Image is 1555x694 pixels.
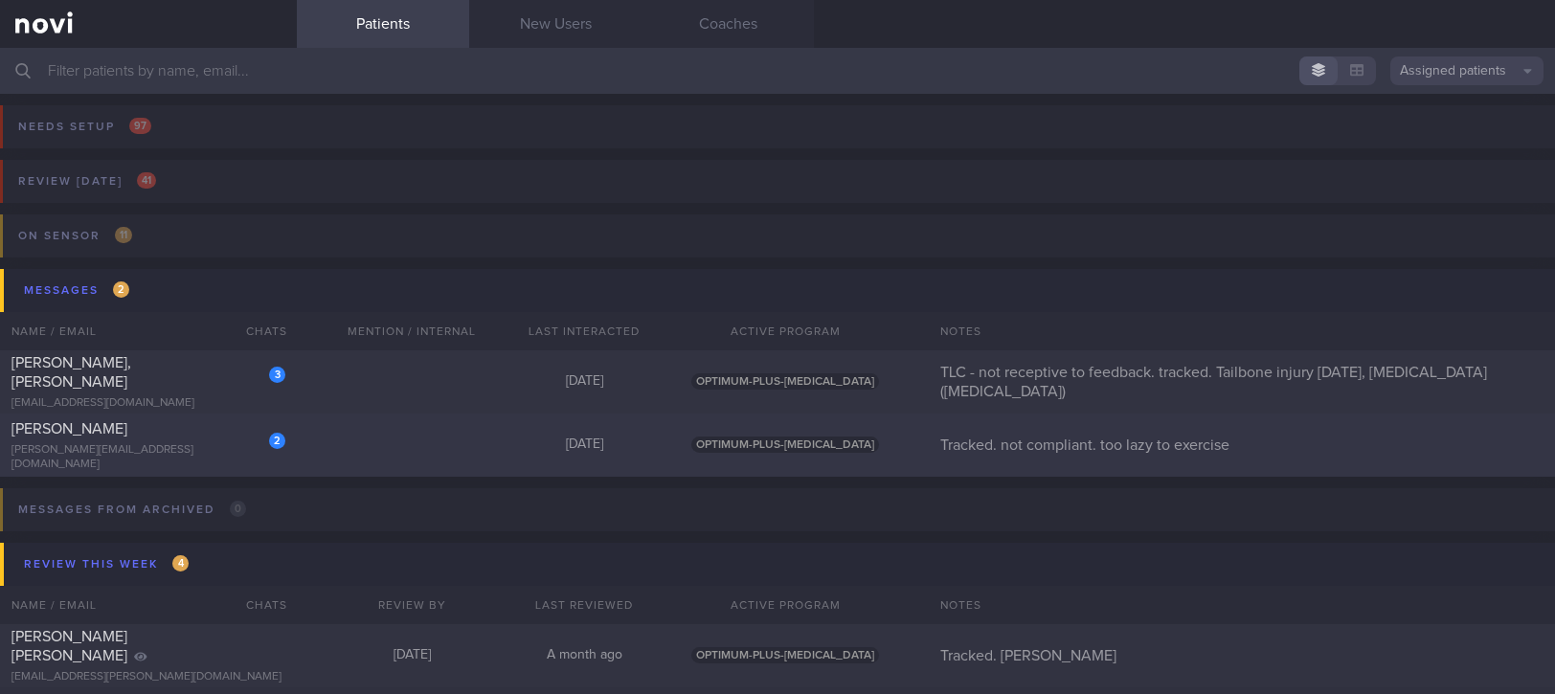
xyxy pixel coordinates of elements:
[11,670,285,684] div: [EMAIL_ADDRESS][PERSON_NAME][DOMAIN_NAME]
[137,172,156,189] span: 41
[691,647,879,663] span: OPTIMUM-PLUS-[MEDICAL_DATA]
[1390,56,1544,85] button: Assigned patients
[498,647,670,664] div: A month ago
[220,312,297,350] div: Chats
[19,551,193,577] div: Review this week
[11,629,127,663] span: [PERSON_NAME] [PERSON_NAME]
[113,281,129,298] span: 2
[19,278,134,303] div: Messages
[13,168,161,194] div: Review [DATE]
[13,223,137,249] div: On sensor
[11,355,131,390] span: [PERSON_NAME], [PERSON_NAME]
[929,363,1555,401] div: TLC - not receptive to feedback. tracked. Tailbone injury [DATE], [MEDICAL_DATA] ([MEDICAL_DATA])
[691,373,879,390] span: OPTIMUM-PLUS-[MEDICAL_DATA]
[13,114,156,140] div: Needs setup
[691,437,879,453] span: OPTIMUM-PLUS-[MEDICAL_DATA]
[115,227,132,243] span: 11
[498,373,670,391] div: [DATE]
[11,421,127,437] span: [PERSON_NAME]
[326,312,498,350] div: Mention / Internal
[326,586,498,624] div: Review By
[670,312,900,350] div: Active Program
[230,501,246,517] span: 0
[498,437,670,454] div: [DATE]
[172,555,189,571] span: 4
[269,367,285,383] div: 3
[670,586,900,624] div: Active Program
[929,646,1555,665] div: Tracked. [PERSON_NAME]
[326,647,498,664] div: [DATE]
[129,118,151,134] span: 97
[13,497,251,523] div: Messages from Archived
[498,312,670,350] div: Last Interacted
[929,586,1555,624] div: Notes
[498,586,670,624] div: Last Reviewed
[220,586,297,624] div: Chats
[929,312,1555,350] div: Notes
[11,443,285,472] div: [PERSON_NAME][EMAIL_ADDRESS][DOMAIN_NAME]
[11,396,285,411] div: [EMAIL_ADDRESS][DOMAIN_NAME]
[269,433,285,449] div: 2
[929,436,1555,455] div: Tracked. not compliant. too lazy to exercise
